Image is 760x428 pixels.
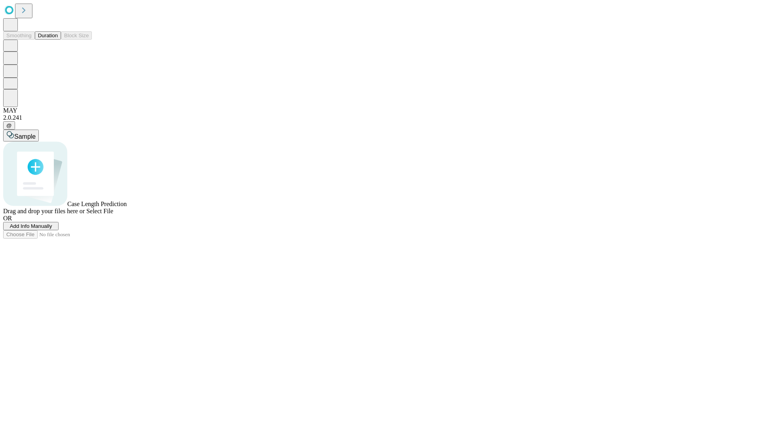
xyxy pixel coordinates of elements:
[3,31,35,40] button: Smoothing
[3,107,757,114] div: MAY
[35,31,61,40] button: Duration
[67,201,127,207] span: Case Length Prediction
[3,130,39,141] button: Sample
[3,114,757,121] div: 2.0.241
[3,208,85,214] span: Drag and drop your files here or
[3,121,15,130] button: @
[3,222,59,230] button: Add Info Manually
[14,133,36,140] span: Sample
[6,122,12,128] span: @
[3,215,12,222] span: OR
[61,31,92,40] button: Block Size
[86,208,113,214] span: Select File
[10,223,52,229] span: Add Info Manually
